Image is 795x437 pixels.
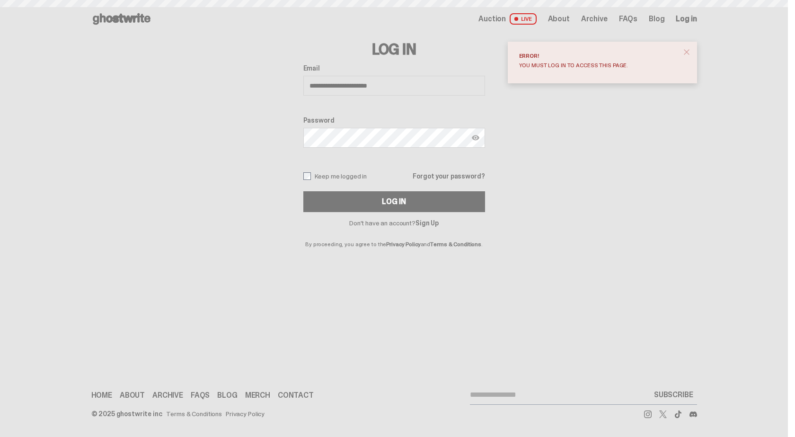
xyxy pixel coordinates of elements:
[581,15,608,23] a: Archive
[510,13,537,25] span: LIVE
[166,410,222,417] a: Terms & Conditions
[430,241,481,248] a: Terms & Conditions
[519,62,678,68] div: You must log in to access this page.
[478,13,536,25] a: Auction LIVE
[191,392,210,399] a: FAQs
[619,15,637,23] a: FAQs
[650,385,697,404] button: SUBSCRIBE
[303,191,485,212] button: Log In
[303,226,485,247] p: By proceeding, you agree to the and .
[303,220,485,226] p: Don't have an account?
[413,173,485,179] a: Forgot your password?
[245,392,270,399] a: Merch
[91,410,162,417] div: © 2025 ghostwrite inc
[415,219,439,227] a: Sign Up
[278,392,314,399] a: Contact
[226,410,265,417] a: Privacy Policy
[303,172,311,180] input: Keep me logged in
[303,42,485,57] h3: Log In
[152,392,183,399] a: Archive
[303,172,367,180] label: Keep me logged in
[303,116,485,124] label: Password
[478,15,506,23] span: Auction
[519,53,678,59] div: Error!
[91,392,112,399] a: Home
[217,392,237,399] a: Blog
[676,15,697,23] a: Log in
[548,15,570,23] a: About
[120,392,145,399] a: About
[649,15,664,23] a: Blog
[678,44,695,61] button: close
[382,198,406,205] div: Log In
[303,64,485,72] label: Email
[386,241,420,248] a: Privacy Policy
[472,134,479,142] img: Show password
